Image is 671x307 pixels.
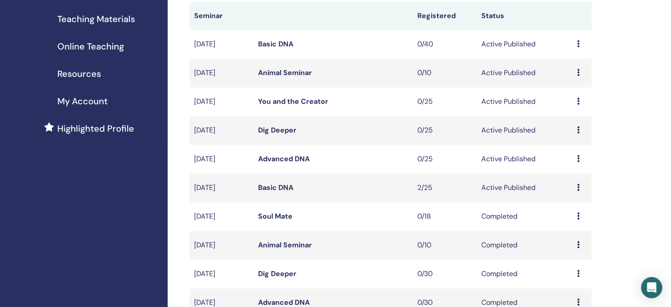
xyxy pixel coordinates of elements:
td: 0/25 [413,87,477,116]
span: Highlighted Profile [57,122,134,135]
a: Advanced DNA [258,298,310,307]
td: Completed [477,202,573,231]
span: My Account [57,95,108,108]
th: Registered [413,2,477,30]
td: 0/10 [413,59,477,87]
a: Dig Deeper [258,269,296,278]
td: 0/18 [413,202,477,231]
td: [DATE] [190,260,254,288]
td: Completed [477,231,573,260]
td: Active Published [477,145,573,174]
a: Animal Seminar [258,240,312,250]
a: Soul Mate [258,212,292,221]
td: 0/30 [413,260,477,288]
a: Basic DNA [258,183,293,192]
td: [DATE] [190,174,254,202]
a: Animal Seminar [258,68,312,77]
td: [DATE] [190,30,254,59]
td: Completed [477,260,573,288]
span: Online Teaching [57,40,124,53]
span: Resources [57,67,101,80]
a: You and the Creator [258,97,328,106]
th: Status [477,2,573,30]
td: 0/25 [413,145,477,174]
td: [DATE] [190,87,254,116]
td: Active Published [477,59,573,87]
th: Seminar [190,2,254,30]
td: Active Published [477,30,573,59]
td: 0/10 [413,231,477,260]
td: Active Published [477,116,573,145]
td: [DATE] [190,116,254,145]
td: Active Published [477,87,573,116]
div: Open Intercom Messenger [641,277,662,298]
td: [DATE] [190,231,254,260]
td: [DATE] [190,202,254,231]
td: 2/25 [413,174,477,202]
a: Dig Deeper [258,125,296,135]
td: [DATE] [190,145,254,174]
a: Basic DNA [258,39,293,49]
td: Active Published [477,174,573,202]
td: 0/25 [413,116,477,145]
a: Advanced DNA [258,154,310,163]
td: 0/40 [413,30,477,59]
span: Teaching Materials [57,12,135,26]
td: [DATE] [190,59,254,87]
